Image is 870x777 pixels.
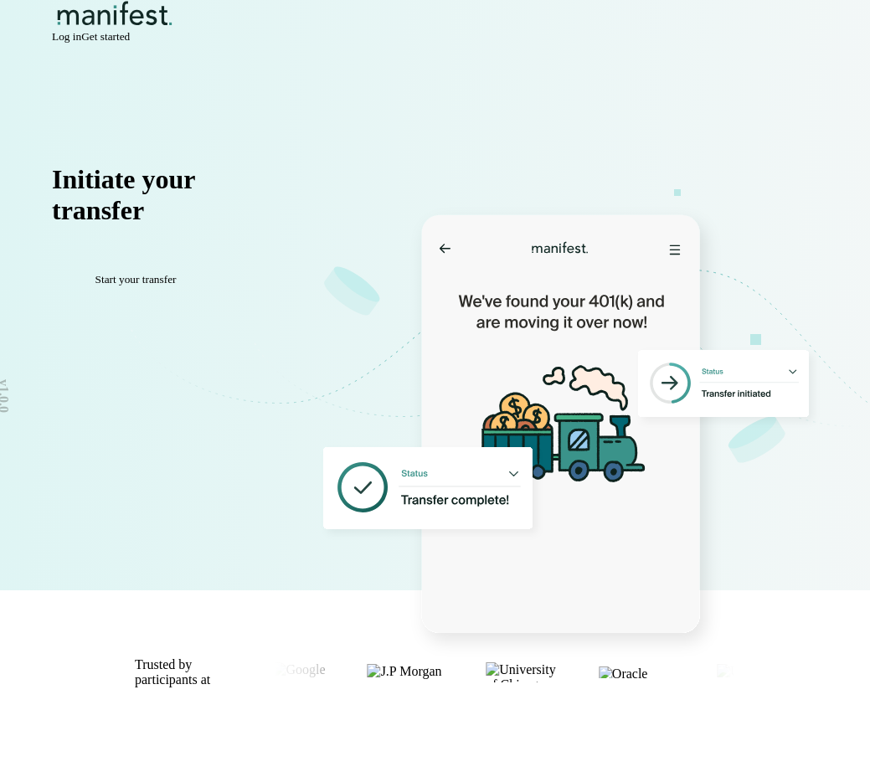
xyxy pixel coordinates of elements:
[81,30,130,43] span: Get started
[135,657,210,687] p: Trusted by participants at
[486,662,567,682] img: University of Chicago
[599,666,685,677] img: Oracle
[368,664,454,682] img: J.P Morgan
[52,30,81,44] button: Log in
[52,164,277,195] h1: Initiate your
[52,30,81,43] span: Log in
[144,195,264,225] span: in minutes
[52,273,219,286] button: Start your transfer
[81,30,130,44] button: Get started
[717,664,808,682] img: United Airline
[95,273,177,286] span: Start your transfer
[52,195,277,226] h1: transfer
[272,662,335,682] img: Google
